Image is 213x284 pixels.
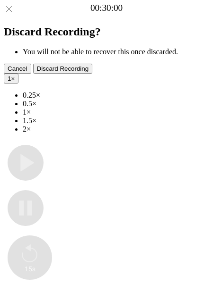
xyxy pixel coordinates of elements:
[23,125,209,134] li: 2×
[4,74,18,84] button: 1×
[23,91,209,100] li: 0.25×
[8,75,11,82] span: 1
[23,48,209,56] li: You will not be able to recover this once discarded.
[23,117,209,125] li: 1.5×
[33,64,93,74] button: Discard Recording
[4,64,31,74] button: Cancel
[90,3,123,13] a: 00:30:00
[4,25,209,38] h2: Discard Recording?
[23,100,209,108] li: 0.5×
[23,108,209,117] li: 1×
